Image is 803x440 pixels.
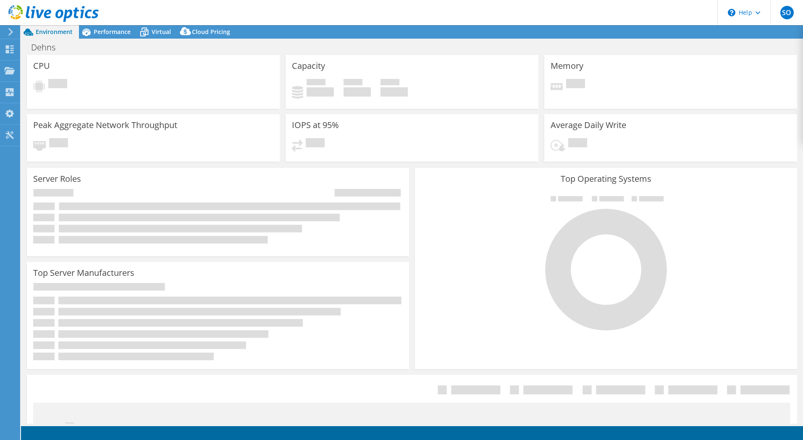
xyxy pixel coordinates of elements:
[307,87,334,97] h4: 0 GiB
[780,6,794,19] span: SO
[33,174,81,183] h3: Server Roles
[152,28,171,36] span: Virtual
[551,120,626,130] h3: Average Daily Write
[421,174,791,183] h3: Top Operating Systems
[568,138,587,149] span: Pending
[27,43,68,52] h1: Dehns
[192,28,230,36] span: Cloud Pricing
[306,138,325,149] span: Pending
[36,28,73,36] span: Environment
[381,87,408,97] h4: 0 GiB
[292,61,325,71] h3: Capacity
[344,87,371,97] h4: 0 GiB
[94,28,131,36] span: Performance
[33,61,50,71] h3: CPU
[33,120,177,130] h3: Peak Aggregate Network Throughput
[344,79,362,87] span: Free
[551,61,583,71] h3: Memory
[381,79,399,87] span: Total
[49,138,68,149] span: Pending
[566,79,585,90] span: Pending
[48,79,67,90] span: Pending
[728,9,735,16] svg: \n
[33,268,134,278] h3: Top Server Manufacturers
[292,120,339,130] h3: IOPS at 95%
[307,79,325,87] span: Used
